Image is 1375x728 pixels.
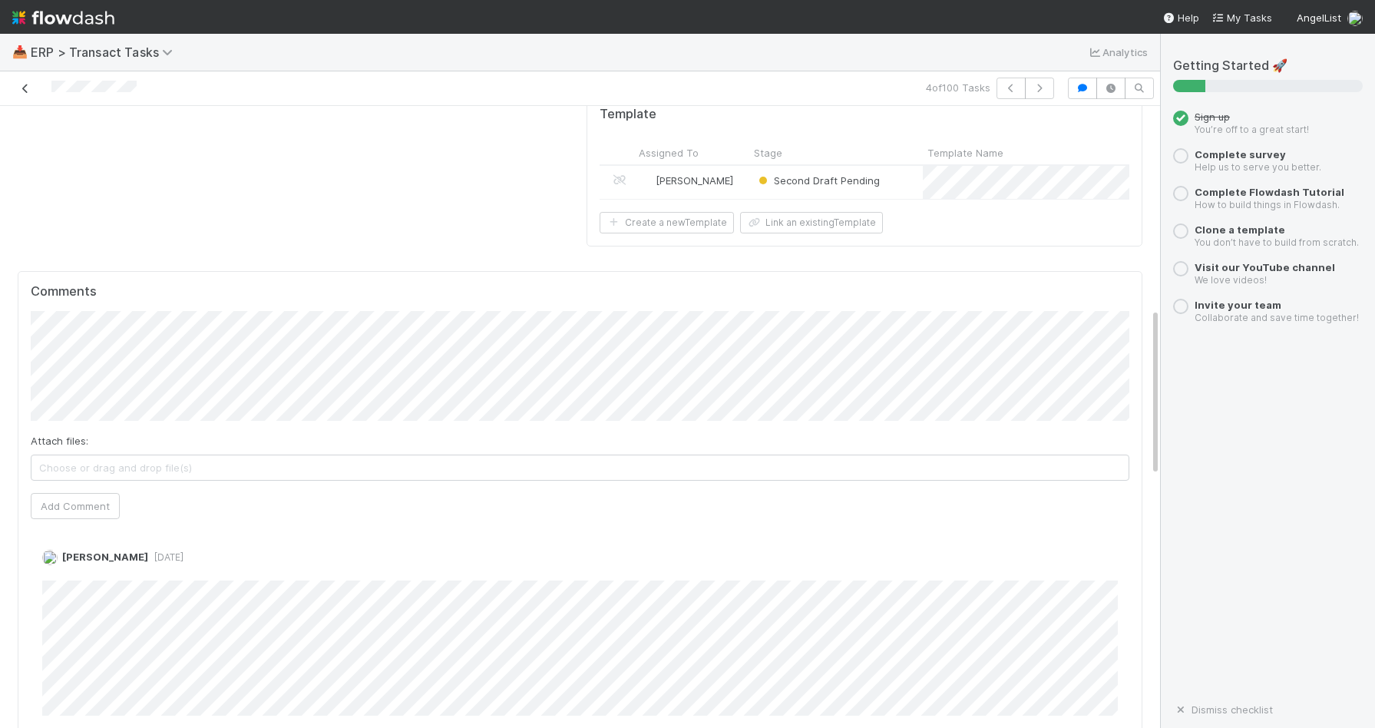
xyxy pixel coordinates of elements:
[641,174,653,187] img: avatar_ec9c1780-91d7-48bb-898e-5f40cebd5ff8.png
[12,5,114,31] img: logo-inverted-e16ddd16eac7371096b0.svg
[1195,199,1340,210] small: How to build things in Flowdash.
[1211,10,1272,25] a: My Tasks
[62,551,148,563] span: [PERSON_NAME]
[600,212,734,233] button: Create a newTemplate
[640,173,733,188] div: [PERSON_NAME]
[1195,274,1267,286] small: We love videos!
[31,455,1129,480] span: Choose or drag and drop file(s)
[1087,43,1148,61] a: Analytics
[1162,10,1199,25] div: Help
[639,145,699,160] span: Assigned To
[1195,161,1321,173] small: Help us to serve you better.
[926,80,990,95] span: 4 of 100 Tasks
[1195,111,1230,123] span: Sign up
[1173,703,1273,716] a: Dismiss checklist
[755,174,880,187] span: Second Draft Pending
[740,212,883,233] button: Link an existingTemplate
[148,551,183,563] span: [DATE]
[31,45,180,60] span: ERP > Transact Tasks
[1195,223,1285,236] a: Clone a template
[42,550,58,565] img: avatar_11833ecc-818b-4748-aee0-9d6cf8466369.png
[31,493,120,519] button: Add Comment
[31,284,1129,299] h5: Comments
[1195,299,1281,311] a: Invite your team
[12,45,28,58] span: 📥
[755,173,880,188] div: Second Draft Pending
[1173,58,1363,74] h5: Getting Started 🚀
[600,107,656,122] h5: Template
[1195,124,1309,135] small: You’re off to a great start!
[754,145,782,160] span: Stage
[656,174,733,187] span: [PERSON_NAME]
[1211,12,1272,24] span: My Tasks
[1195,148,1286,160] a: Complete survey
[1195,312,1359,323] small: Collaborate and save time together!
[927,145,1003,160] span: Template Name
[31,433,88,448] label: Attach files:
[1195,186,1344,198] a: Complete Flowdash Tutorial
[1195,261,1335,273] a: Visit our YouTube channel
[1195,237,1359,248] small: You don’t have to build from scratch.
[1297,12,1341,24] span: AngelList
[1347,11,1363,26] img: avatar_11833ecc-818b-4748-aee0-9d6cf8466369.png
